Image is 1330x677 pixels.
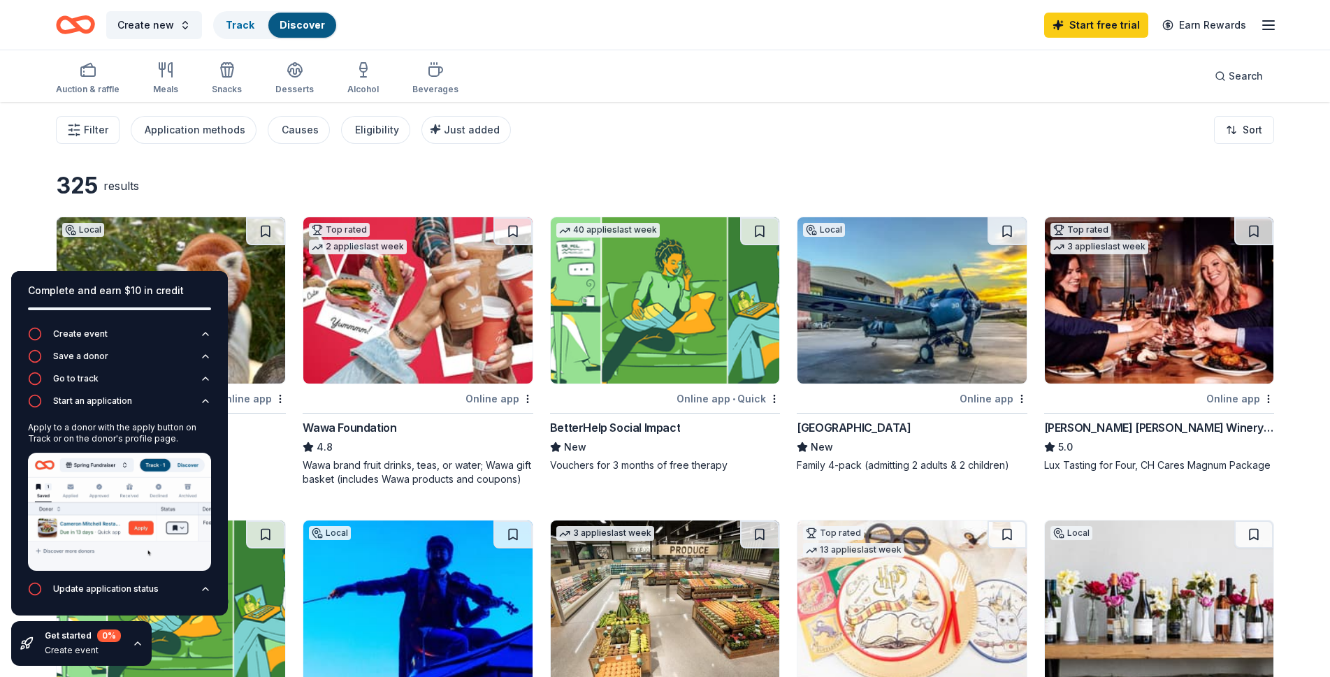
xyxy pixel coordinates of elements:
[551,217,779,384] img: Image for BetterHelp Social Impact
[556,223,660,238] div: 40 applies last week
[56,8,95,41] a: Home
[1044,13,1148,38] a: Start free trial
[412,56,458,102] button: Beverages
[53,328,108,340] div: Create event
[797,419,911,436] div: [GEOGRAPHIC_DATA]
[347,84,379,95] div: Alcohol
[309,526,351,540] div: Local
[309,240,407,254] div: 2 applies last week
[56,116,120,144] button: Filter
[213,11,338,39] button: TrackDiscover
[732,393,735,405] span: •
[28,453,211,571] img: Apply
[797,458,1027,472] div: Family 4-pack (admitting 2 adults & 2 children)
[1058,439,1073,456] span: 5.0
[465,390,533,407] div: Online app
[803,543,904,558] div: 13 applies last week
[1203,62,1274,90] button: Search
[309,223,370,237] div: Top rated
[550,458,780,472] div: Vouchers for 3 months of free therapy
[444,124,500,136] span: Just added
[1050,240,1148,254] div: 3 applies last week
[677,390,780,407] div: Online app Quick
[280,19,325,31] a: Discover
[556,526,654,541] div: 3 applies last week
[564,439,586,456] span: New
[56,56,120,102] button: Auction & raffle
[275,84,314,95] div: Desserts
[53,373,99,384] div: Go to track
[1243,122,1262,138] span: Sort
[303,217,532,384] img: Image for Wawa Foundation
[421,116,511,144] button: Just added
[1050,526,1092,540] div: Local
[1044,419,1274,436] div: [PERSON_NAME] [PERSON_NAME] Winery and Restaurants
[45,629,121,642] div: Get started
[103,177,139,194] div: results
[1044,217,1274,472] a: Image for Cooper's Hawk Winery and RestaurantsTop rated3 applieslast weekOnline app[PERSON_NAME] ...
[56,172,98,200] div: 325
[45,645,121,656] div: Create event
[1229,68,1263,85] span: Search
[303,217,533,486] a: Image for Wawa FoundationTop rated2 applieslast weekOnline appWawa Foundation4.8Wawa brand fruit ...
[226,19,254,31] a: Track
[84,122,108,138] span: Filter
[53,395,132,407] div: Start an application
[56,84,120,95] div: Auction & raffle
[131,116,256,144] button: Application methods
[28,349,211,372] button: Save a donor
[341,116,410,144] button: Eligibility
[56,217,286,472] a: Image for Virginia ZooLocalOnline app[US_STATE] ZooNewTwo-Ticket Fan Pack
[106,11,202,39] button: Create new
[797,217,1026,384] img: Image for Military Aviation Museum
[28,394,211,416] button: Start an application
[1045,217,1273,384] img: Image for Cooper's Hawk Winery and Restaurants
[282,122,319,138] div: Causes
[797,217,1027,472] a: Image for Military Aviation MuseumLocalOnline app[GEOGRAPHIC_DATA]NewFamily 4-pack (admitting 2 a...
[803,223,845,237] div: Local
[412,84,458,95] div: Beverages
[347,56,379,102] button: Alcohol
[62,223,104,237] div: Local
[303,458,533,486] div: Wawa brand fruit drinks, teas, or water; Wawa gift basket (includes Wawa products and coupons)
[1214,116,1274,144] button: Sort
[218,390,286,407] div: Online app
[28,282,211,299] div: Complete and earn $10 in credit
[803,526,864,540] div: Top rated
[117,17,174,34] span: Create new
[212,56,242,102] button: Snacks
[28,582,211,604] button: Update application status
[153,84,178,95] div: Meals
[1050,223,1111,237] div: Top rated
[57,217,285,384] img: Image for Virginia Zoo
[960,390,1027,407] div: Online app
[355,122,399,138] div: Eligibility
[153,56,178,102] button: Meals
[811,439,833,456] span: New
[28,372,211,394] button: Go to track
[145,122,245,138] div: Application methods
[1044,458,1274,472] div: Lux Tasting for Four, CH Cares Magnum Package
[268,116,330,144] button: Causes
[53,583,159,595] div: Update application status
[212,84,242,95] div: Snacks
[550,217,780,472] a: Image for BetterHelp Social Impact40 applieslast weekOnline app•QuickBetterHelp Social ImpactNewV...
[317,439,333,456] span: 4.8
[1206,390,1274,407] div: Online app
[53,351,108,362] div: Save a donor
[28,422,211,444] div: Apply to a donor with the apply button on Track or on the donor's profile page.
[97,629,121,642] div: 0 %
[303,419,396,436] div: Wawa Foundation
[28,416,211,582] div: Start an application
[550,419,680,436] div: BetterHelp Social Impact
[28,327,211,349] button: Create event
[275,56,314,102] button: Desserts
[1154,13,1255,38] a: Earn Rewards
